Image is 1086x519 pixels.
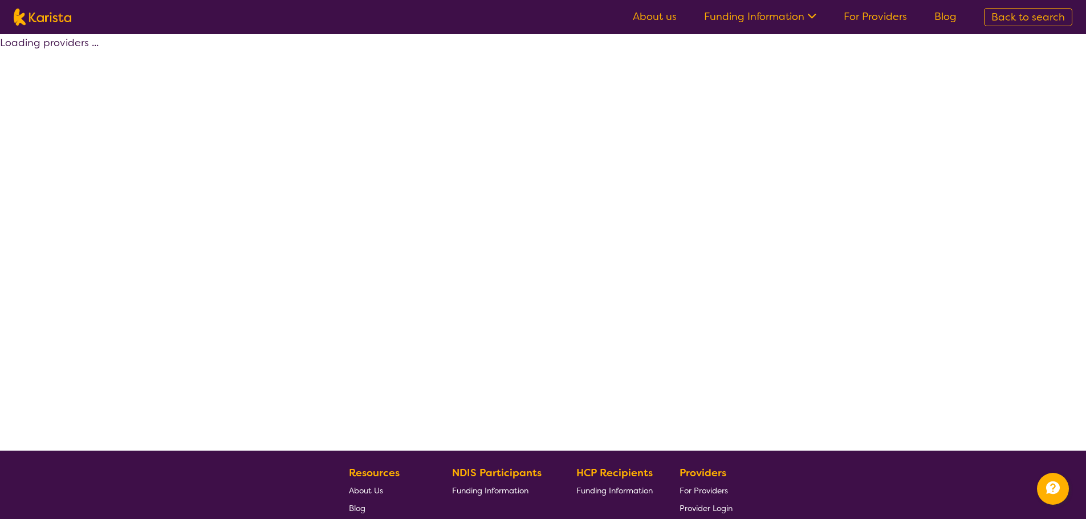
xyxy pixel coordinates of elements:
[991,10,1065,24] span: Back to search
[844,10,907,23] a: For Providers
[680,503,733,513] span: Provider Login
[349,466,400,480] b: Resources
[984,8,1072,26] a: Back to search
[14,9,71,26] img: Karista logo
[680,485,728,496] span: For Providers
[349,503,365,513] span: Blog
[576,466,653,480] b: HCP Recipients
[349,499,425,517] a: Blog
[349,481,425,499] a: About Us
[1037,473,1069,505] button: Channel Menu
[452,485,528,496] span: Funding Information
[633,10,677,23] a: About us
[934,10,957,23] a: Blog
[452,481,550,499] a: Funding Information
[576,481,653,499] a: Funding Information
[704,10,816,23] a: Funding Information
[680,466,726,480] b: Providers
[349,485,383,496] span: About Us
[576,485,653,496] span: Funding Information
[680,481,733,499] a: For Providers
[452,466,542,480] b: NDIS Participants
[680,499,733,517] a: Provider Login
